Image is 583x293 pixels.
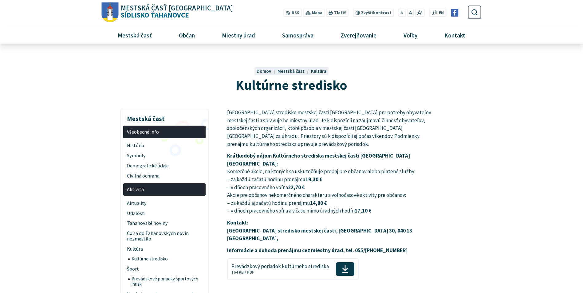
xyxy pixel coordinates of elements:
[121,5,233,12] span: Mestská časť [GEOGRAPHIC_DATA]
[127,140,202,150] span: História
[271,27,325,43] a: Samospráva
[227,219,248,226] strong: Kontakt:
[123,111,206,123] h3: Mestská časť
[329,27,388,43] a: Zverejňovanie
[102,2,233,22] a: Logo Sídlisko Ťahanovce, prejsť na domovskú stránku.
[123,171,206,181] a: Civilná ochrana
[227,152,410,167] strong: Krátkodobý nájom Kultúrneho strediska mestskej časti [GEOGRAPHIC_DATA] [GEOGRAPHIC_DATA]:
[127,127,202,137] span: Všeobecné info
[437,10,446,16] a: EN
[127,150,202,161] span: Symboly
[127,171,202,181] span: Civilná ochrana
[127,185,202,195] span: Aktivita
[227,258,358,280] a: Prevádzkový poriadok kultúrneho strediska164 KB / PDF
[451,9,459,17] img: Prejsť na Facebook stránku
[257,68,278,74] a: Domov
[123,218,206,229] a: Ťahanovské noviny
[127,264,202,274] span: Šport
[127,208,202,218] span: Udalosti
[176,27,197,43] span: Občan
[123,229,206,244] a: Čo sa do Ťahanovských novín nezmestilo
[227,247,408,254] strong: Informácie a dohoda prenájmu cez miestny úrad, tel. 055/[PHONE_NUMBER]
[361,10,373,15] span: Zvýšiť
[326,9,348,17] button: Tlačiť
[123,140,206,150] a: História
[399,9,406,17] button: Zmenšiť veľkosť písma
[127,198,202,208] span: Aktuality
[310,200,327,206] strong: 14,80 €
[123,126,206,138] a: Všeobecné info
[292,10,299,16] span: RSS
[127,244,202,254] span: Kultúra
[236,76,347,93] span: Kultúrne stredisko
[415,9,424,17] button: Zväčšiť veľkosť písma
[278,68,305,74] span: Mestská časť
[127,161,202,171] span: Demografické údaje
[227,109,435,148] p: [GEOGRAPHIC_DATA] stredisko mestskej časti [GEOGRAPHIC_DATA] pre potreby obyvateľov mestskej čast...
[284,9,302,17] a: RSS
[288,184,305,191] strong: 22,70 €
[442,27,468,43] span: Kontakt
[227,227,412,242] strong: [GEOGRAPHIC_DATA] stredisko mestskej časti, [GEOGRAPHIC_DATA] 30, 040 13 [GEOGRAPHIC_DATA],
[102,2,119,22] img: Prejsť na domovskú stránku
[231,264,329,269] span: Prevádzkový poriadok kultúrneho strediska
[127,218,202,229] span: Ťahanovské noviny
[219,27,257,43] span: Miestny úrad
[211,27,266,43] a: Miestny úrad
[123,161,206,171] a: Demografické údaje
[128,274,206,289] a: Prevádzkové poriadky športových ihrísk
[128,254,206,264] a: Kultúrne stredisko
[132,274,202,289] span: Prevádzkové poriadky športových ihrísk
[123,244,206,254] a: Kultúra
[439,10,444,16] span: EN
[257,68,271,74] span: Domov
[127,229,202,244] span: Čo sa do Ťahanovských novín nezmestilo
[106,27,163,43] a: Mestská časť
[433,27,477,43] a: Kontakt
[123,150,206,161] a: Symboly
[311,68,326,74] a: Kultúra
[355,207,371,214] strong: 17,10 €
[227,152,435,215] p: Komerčné akcie, na ktorých sa uskutočňuje predaj pre občanov alebo platené služby: – za každú zač...
[123,264,206,274] a: Šport
[132,254,202,264] span: Kultúrne stredisko
[305,176,322,183] strong: 19,30 €
[167,27,206,43] a: Občan
[231,270,254,275] span: 164 KB / PDF
[401,27,420,43] span: Voľby
[338,27,379,43] span: Zverejňovanie
[312,10,322,16] span: Mapa
[407,9,414,17] button: Nastaviť pôvodnú veľkosť písma
[334,10,346,15] span: Tlačiť
[280,27,316,43] span: Samospráva
[123,183,206,196] a: Aktivita
[123,198,206,208] a: Aktuality
[123,208,206,218] a: Udalosti
[392,27,429,43] a: Voľby
[303,9,325,17] a: Mapa
[115,27,154,43] span: Mestská časť
[278,68,311,74] a: Mestská časť
[353,9,394,17] button: Zvýšiťkontrast
[119,5,233,19] span: Sídlisko Ťahanovce
[361,10,392,15] span: kontrast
